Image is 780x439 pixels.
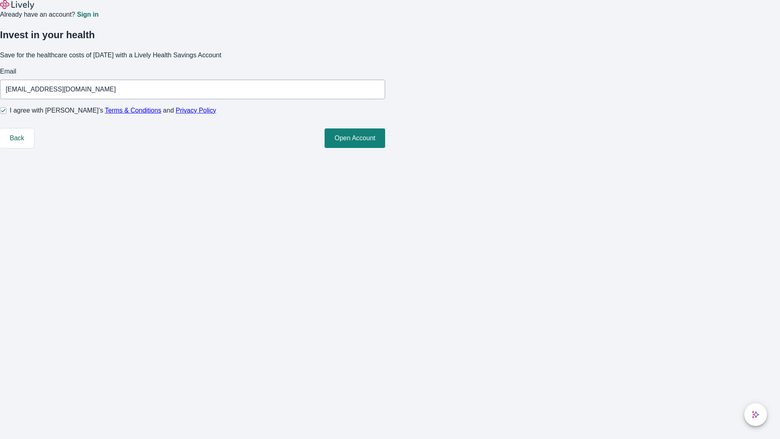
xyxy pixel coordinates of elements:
a: Sign in [77,11,98,18]
span: I agree with [PERSON_NAME]’s and [10,106,216,115]
a: Terms & Conditions [105,107,161,114]
button: chat [744,403,767,426]
svg: Lively AI Assistant [752,411,760,419]
a: Privacy Policy [176,107,217,114]
button: Open Account [325,128,385,148]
